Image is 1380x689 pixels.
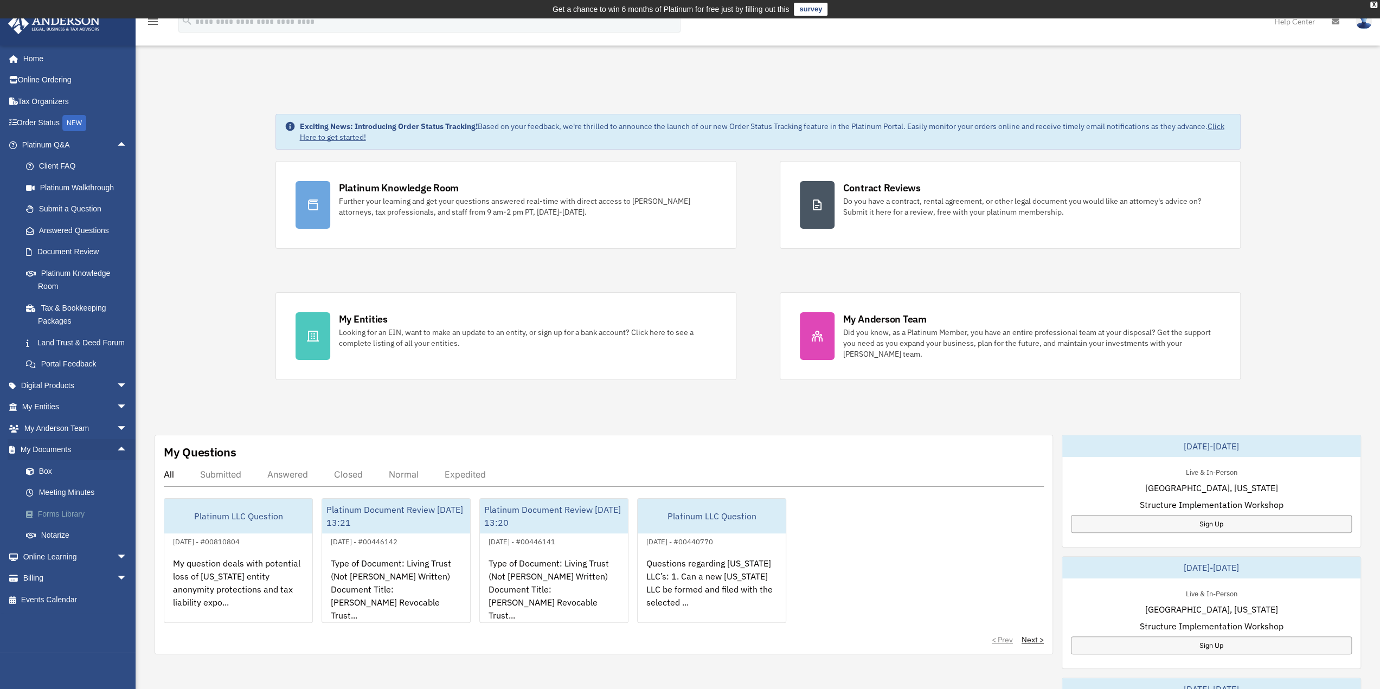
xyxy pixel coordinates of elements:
a: Platinum Walkthrough [15,177,144,198]
div: Type of Document: Living Trust (Not [PERSON_NAME] Written) Document Title: [PERSON_NAME] Revocabl... [322,548,470,633]
a: Platinum Document Review [DATE] 13:20[DATE] - #00446141Type of Document: Living Trust (Not [PERSO... [479,498,628,623]
span: Structure Implementation Workshop [1139,498,1283,511]
a: Sign Up [1071,636,1352,654]
div: Closed [334,469,363,480]
div: [DATE] - #00446141 [480,535,564,546]
a: Platinum Document Review [DATE] 13:21[DATE] - #00446142Type of Document: Living Trust (Not [PERSO... [322,498,471,623]
div: Looking for an EIN, want to make an update to an entity, or sign up for a bank account? Click her... [339,327,716,349]
a: Platinum LLC Question[DATE] - #00440770Questions regarding [US_STATE] LLC’s: 1. Can a new [US_STA... [637,498,786,623]
a: Platinum Q&Aarrow_drop_up [8,134,144,156]
a: Online Ordering [8,69,144,91]
a: Tax Organizers [8,91,144,112]
div: Type of Document: Living Trust (Not [PERSON_NAME] Written) Document Title: [PERSON_NAME] Revocabl... [480,548,628,633]
div: [DATE]-[DATE] [1062,557,1360,578]
div: Normal [389,469,419,480]
div: Platinum LLC Question [638,499,786,533]
div: Based on your feedback, we're thrilled to announce the launch of our new Order Status Tracking fe... [300,121,1231,143]
span: arrow_drop_up [117,439,138,461]
a: Land Trust & Deed Forum [15,332,144,353]
a: Tax & Bookkeeping Packages [15,297,144,332]
a: Document Review [15,241,144,263]
span: [GEOGRAPHIC_DATA], [US_STATE] [1145,481,1278,494]
img: Anderson Advisors Platinum Portal [5,13,103,34]
span: [GEOGRAPHIC_DATA], [US_STATE] [1145,603,1278,616]
a: menu [146,19,159,28]
a: Submit a Question [15,198,144,220]
a: My Anderson Teamarrow_drop_down [8,417,144,439]
a: Next > [1022,634,1044,645]
div: Platinum Knowledge Room [339,181,459,195]
a: Platinum Knowledge Room [15,262,144,297]
a: Digital Productsarrow_drop_down [8,375,144,396]
div: Contract Reviews [843,181,921,195]
div: Answered [267,469,308,480]
span: arrow_drop_down [117,568,138,590]
span: arrow_drop_down [117,417,138,440]
a: Answered Questions [15,220,144,241]
span: arrow_drop_down [117,375,138,397]
div: [DATE] - #00810804 [164,535,248,546]
a: My Anderson Team Did you know, as a Platinum Member, you have an entire professional team at your... [780,292,1241,380]
a: My Documentsarrow_drop_up [8,439,144,461]
div: Questions regarding [US_STATE] LLC’s: 1. Can a new [US_STATE] LLC be formed and filed with the se... [638,548,786,633]
a: Box [15,460,144,482]
div: My Anderson Team [843,312,927,326]
a: Billingarrow_drop_down [8,568,144,589]
div: Platinum Document Review [DATE] 13:20 [480,499,628,533]
span: arrow_drop_down [117,396,138,418]
div: My Entities [339,312,388,326]
div: Do you have a contract, rental agreement, or other legal document you would like an attorney's ad... [843,196,1221,217]
div: Platinum Document Review [DATE] 13:21 [322,499,470,533]
a: Platinum LLC Question[DATE] - #00810804My question deals with potential loss of [US_STATE] entity... [164,498,313,623]
div: [DATE] - #00446142 [322,535,406,546]
div: Submitted [200,469,241,480]
a: Forms Library [15,503,144,525]
img: User Pic [1356,14,1372,29]
div: [DATE] - #00440770 [638,535,722,546]
a: Events Calendar [8,589,144,610]
a: Portal Feedback [15,353,144,375]
a: Home [8,48,138,69]
i: menu [146,15,159,28]
div: My Questions [164,444,236,460]
div: Did you know, as a Platinum Member, you have an entire professional team at your disposal? Get th... [843,327,1221,359]
div: Get a chance to win 6 months of Platinum for free just by filling out this [553,3,790,16]
i: search [181,15,193,27]
a: Online Learningarrow_drop_down [8,546,144,568]
a: survey [794,3,827,16]
strong: Exciting News: Introducing Order Status Tracking! [300,121,478,131]
div: All [164,469,174,480]
a: Click Here to get started! [300,121,1224,142]
a: Sign Up [1071,515,1352,533]
a: My Entitiesarrow_drop_down [8,396,144,418]
div: Live & In-Person [1177,466,1246,477]
a: Platinum Knowledge Room Further your learning and get your questions answered real-time with dire... [275,161,736,249]
div: Further your learning and get your questions answered real-time with direct access to [PERSON_NAM... [339,196,716,217]
div: Platinum LLC Question [164,499,312,533]
a: Notarize [15,525,144,546]
div: [DATE]-[DATE] [1062,435,1360,457]
span: arrow_drop_down [117,546,138,568]
span: Structure Implementation Workshop [1139,620,1283,633]
a: My Entities Looking for an EIN, want to make an update to an entity, or sign up for a bank accoun... [275,292,736,380]
a: Meeting Minutes [15,482,144,504]
div: Live & In-Person [1177,587,1246,598]
div: NEW [62,115,86,131]
a: Order StatusNEW [8,112,144,134]
div: Expedited [445,469,486,480]
div: My question deals with potential loss of [US_STATE] entity anonymity protections and tax liabilit... [164,548,312,633]
a: Contract Reviews Do you have a contract, rental agreement, or other legal document you would like... [780,161,1241,249]
div: close [1370,2,1377,8]
span: arrow_drop_up [117,134,138,156]
a: Client FAQ [15,156,144,177]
